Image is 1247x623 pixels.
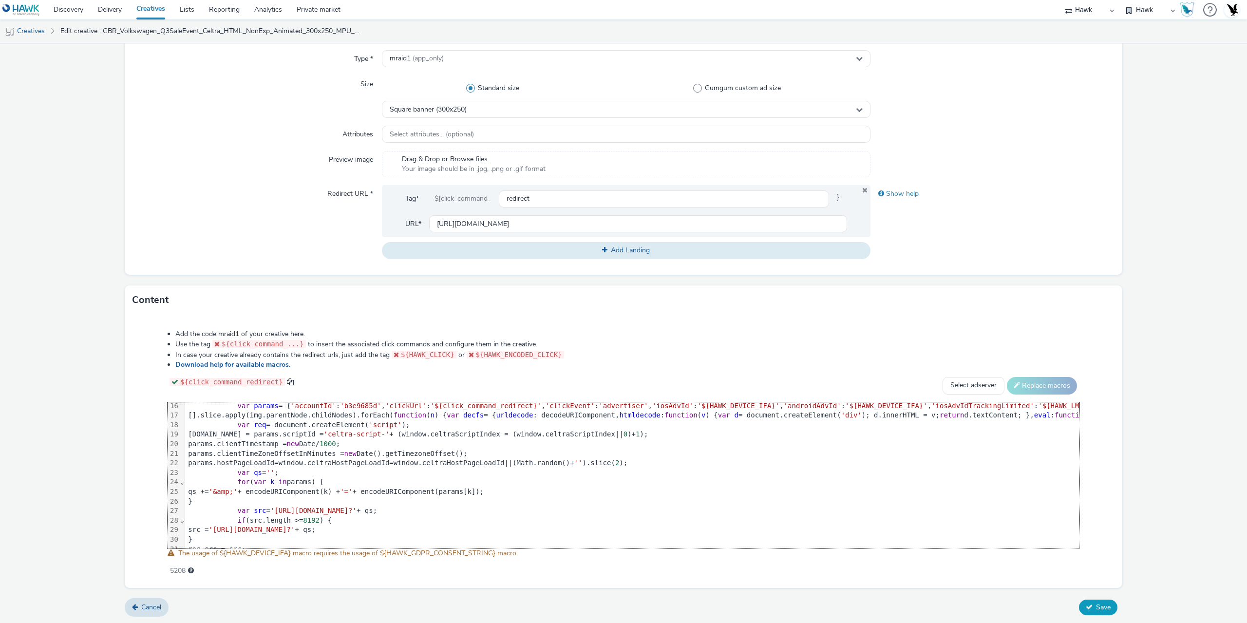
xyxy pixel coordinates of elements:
[701,411,705,419] span: v
[168,458,180,468] div: 22
[208,526,295,533] span: '[URL][DOMAIN_NAME]?'
[339,126,377,139] label: Attributes
[718,411,730,419] span: var
[350,50,377,64] label: Type *
[390,131,474,139] span: Select attributes... (optional)
[382,242,870,259] button: Add Landing
[168,477,180,487] div: 24
[447,411,459,419] span: var
[1034,411,1051,419] span: eval
[168,497,180,507] div: 26
[170,566,186,576] span: 5208
[254,469,262,476] span: qs
[2,4,40,16] img: undefined Logo
[323,185,377,199] label: Redirect URL *
[168,411,180,420] div: 17
[1180,2,1198,18] a: Hawk Academy
[476,351,562,359] span: ${HAWK_ENCODED_CLICK}
[287,440,299,448] span: new
[574,459,583,467] span: ''
[784,402,841,410] span: 'androidAdvId'
[270,478,274,486] span: k
[180,478,185,486] span: Fold line
[615,459,619,467] span: 2
[427,190,499,208] div: ${click_command_
[254,478,266,486] span: var
[254,421,266,429] span: req
[1096,603,1111,612] span: Save
[344,450,357,457] span: new
[175,339,1079,349] li: Use the tag to insert the associated click commands and configure them in the creative.
[254,402,279,410] span: params
[175,350,1079,360] li: In case your creative already contains the redirect urls, just add the tag or
[237,402,249,410] span: var
[870,185,1115,203] div: Show help
[401,351,454,359] span: ${HAWK_CLICK}
[222,340,304,348] span: ${click_command_...}
[431,402,542,410] span: '${click_command_redirect}'
[413,54,444,63] span: (app_only)
[619,411,660,419] span: htmldecode
[429,215,847,232] input: url...
[1180,2,1194,18] img: Hawk Academy
[168,401,180,411] div: 16
[325,151,377,165] label: Preview image
[1055,411,1087,419] span: function
[141,603,161,612] span: Cancel
[931,402,1034,410] span: 'iosAdvIdTrackingLimited'
[279,478,287,486] span: in
[394,411,426,419] span: function
[664,411,697,419] span: function
[168,545,180,554] div: 31
[463,411,484,419] span: decfs
[168,420,180,430] div: 18
[940,411,964,419] span: return
[168,430,180,439] div: 19
[390,55,444,63] span: mraid1
[237,507,249,514] span: var
[168,439,180,449] div: 20
[266,469,274,476] span: ''
[369,421,401,429] span: 'script'
[1038,402,1092,410] span: '${HAWK_LMT}'
[705,83,781,93] span: Gumgum custom ad size
[178,548,518,558] span: The usage of ${HAWK_DEVICE_IFA} macro requires the usage of ${HAWK_GDPR_CONSENT_STRING} macro.
[1225,2,1239,17] img: Account UK
[237,516,246,524] span: if
[496,411,533,419] span: urldecode
[320,440,336,448] span: 1000
[125,598,169,617] a: Cancel
[254,507,266,514] span: src
[845,402,927,410] span: '${HAWK_DEVICE_IFA}'
[188,566,194,576] div: Maximum recommended length: 3000 characters.
[1007,377,1077,395] button: Replace macros
[175,360,294,369] a: Download help for available macros.
[168,525,180,535] div: 29
[168,449,180,459] div: 21
[611,245,650,255] span: Add Landing
[698,402,780,410] span: '${HAWK_DEVICE_IFA}'
[168,516,180,526] div: 28
[385,402,426,410] span: 'clickUrl'
[303,516,320,524] span: 8192
[168,487,180,497] div: 25
[841,411,862,419] span: 'div'
[323,430,389,438] span: 'celtra-script-'
[287,378,294,385] span: copy to clipboard
[636,430,640,438] span: 1
[431,411,435,419] span: n
[168,506,180,516] div: 27
[180,378,283,386] span: ${click_command_redirect}
[1079,600,1117,615] button: Save
[402,164,546,174] span: Your image should be in .jpg, .png or .gif format
[5,27,15,37] img: mobile
[291,402,336,410] span: 'accountId'
[175,329,1079,339] li: Add the code mraid1 of your creative here.
[168,468,180,478] div: 23
[478,83,519,93] span: Standard size
[599,402,648,410] span: 'advertiser'
[180,516,185,524] span: Fold line
[340,402,381,410] span: 'b3e9685d'
[270,507,357,514] span: '[URL][DOMAIN_NAME]?'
